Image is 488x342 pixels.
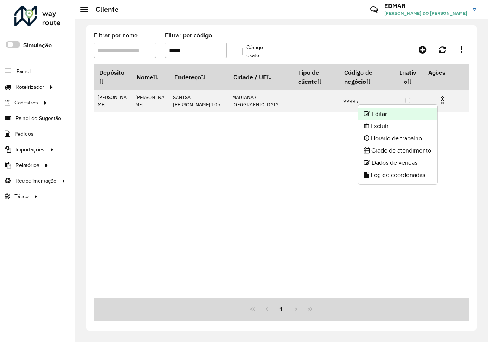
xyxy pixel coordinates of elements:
[339,90,393,112] td: 99995
[384,2,467,10] h3: EDMAR
[131,64,169,90] th: Nome
[384,10,467,17] span: [PERSON_NAME] DO [PERSON_NAME]
[169,64,228,90] th: Endereço
[165,31,212,40] label: Filtrar por código
[358,145,437,157] li: Grade de atendimento
[228,90,293,112] td: MARIANA / [GEOGRAPHIC_DATA]
[358,108,437,120] li: Editar
[14,193,29,201] span: Tático
[16,161,39,169] span: Relatórios
[88,5,119,14] h2: Cliente
[94,90,131,112] td: [PERSON_NAME]
[16,83,44,91] span: Roteirizador
[16,114,61,122] span: Painel de Sugestão
[94,64,131,90] th: Depósito
[236,43,274,59] label: Código exato
[23,41,52,50] label: Simulação
[358,132,437,145] li: Horário de trabalho
[14,99,38,107] span: Cadastros
[358,169,437,181] li: Log de coordenadas
[16,146,45,154] span: Importações
[293,64,339,90] th: Tipo de cliente
[131,90,169,112] td: [PERSON_NAME]
[423,64,469,80] th: Ações
[16,177,56,185] span: Retroalimentação
[16,67,30,75] span: Painel
[228,64,293,90] th: Cidade / UF
[274,302,289,316] button: 1
[14,130,34,138] span: Pedidos
[94,31,138,40] label: Filtrar por nome
[358,120,437,132] li: Excluir
[339,64,393,90] th: Código de negócio
[358,157,437,169] li: Dados de vendas
[366,2,382,18] a: Contato Rápido
[169,90,228,112] td: SANTSA [PERSON_NAME] 105
[393,64,422,90] th: Inativo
